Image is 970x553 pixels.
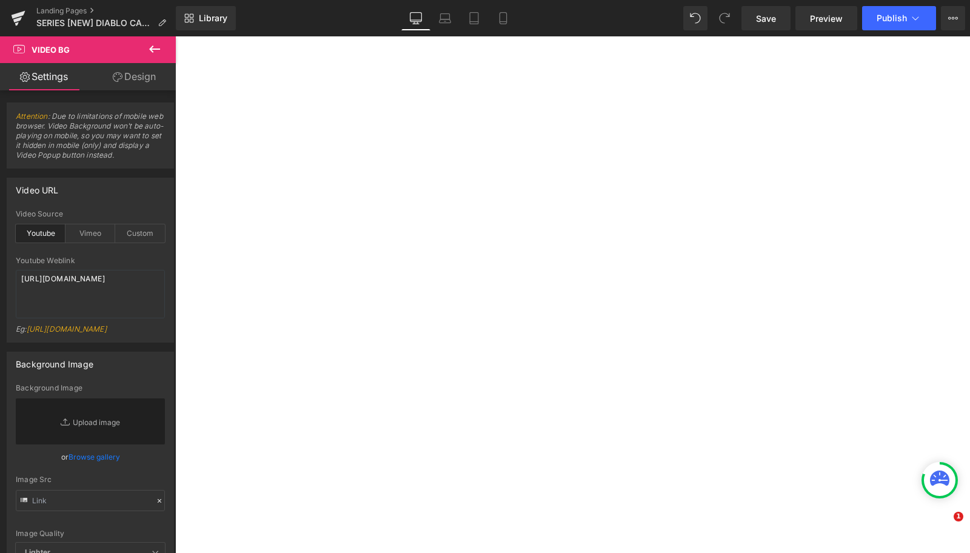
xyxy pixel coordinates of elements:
[862,6,936,30] button: Publish
[16,490,165,511] input: Link
[199,13,227,24] span: Library
[16,384,165,392] div: Background Image
[16,475,165,484] div: Image Src
[65,224,115,243] div: Vimeo
[430,6,460,30] a: Laptop
[16,352,93,369] div: Background Image
[16,256,165,265] div: Youtube Weblink
[90,63,178,90] a: Design
[954,512,963,521] span: 1
[16,451,165,463] div: or
[929,512,958,541] iframe: Intercom live chat
[16,178,59,195] div: Video URL
[27,324,107,333] a: [URL][DOMAIN_NAME]
[16,324,165,342] div: Eg:
[489,6,518,30] a: Mobile
[877,13,907,23] span: Publish
[32,45,70,55] span: Video Bg
[795,6,857,30] a: Preview
[36,6,176,16] a: Landing Pages
[69,446,120,468] a: Browse gallery
[115,224,165,243] div: Custom
[36,18,153,28] span: SERIES [NEW] DIABLO CARBON
[16,112,48,121] a: Attention
[16,224,65,243] div: Youtube
[16,210,165,218] div: Video Source
[16,529,165,538] div: Image Quality
[176,6,236,30] a: New Library
[756,12,776,25] span: Save
[683,6,707,30] button: Undo
[712,6,737,30] button: Redo
[460,6,489,30] a: Tablet
[401,6,430,30] a: Desktop
[16,112,165,168] span: : Due to limitations of mobile web browser. Video Background won't be auto-playing on mobile, so ...
[941,6,965,30] button: More
[810,12,843,25] span: Preview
